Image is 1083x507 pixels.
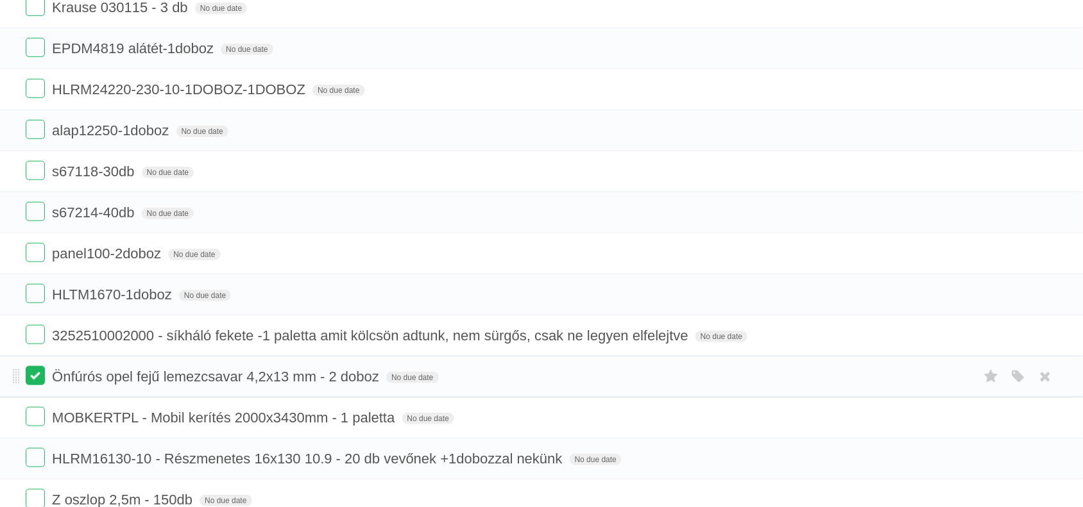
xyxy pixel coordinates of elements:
span: No due date [402,413,454,424]
span: alap12250-1doboz [52,122,172,138]
label: Done [26,448,45,467]
span: MOBKERTPL - Mobil kerítés 2000x3430mm - 1 paletta [52,410,398,426]
label: Done [26,407,45,426]
span: HLTM1670-1doboz [52,287,175,303]
span: No due date [221,44,273,55]
span: No due date [200,495,252,506]
span: No due date [195,3,247,14]
span: No due date [168,249,220,260]
label: Done [26,284,45,303]
span: EPDM4819 alátét-1doboz [52,40,217,56]
span: panel100-2doboz [52,245,164,262]
label: Done [26,161,45,180]
span: No due date [142,208,194,219]
span: No due date [386,372,438,383]
span: s67214-40db [52,204,137,220]
label: Star task [979,366,1003,387]
label: Done [26,79,45,98]
label: Done [26,202,45,221]
label: Done [26,325,45,344]
span: No due date [142,167,194,178]
label: Done [26,366,45,385]
span: Önfúrós opel fejű lemezcsavar 4,2x13 mm - 2 doboz [52,369,382,385]
label: Done [26,38,45,57]
span: 3252510002000 - síkháló fekete -1 paletta amit kölcsön adtunk, nem sürgős, csak ne legyen elfelejtve [52,328,692,344]
span: No due date [176,126,228,137]
span: HLRM24220-230-10-1DOBOZ-1DOBOZ [52,81,309,97]
label: Done [26,120,45,139]
span: s67118-30db [52,163,137,179]
span: No due date [695,331,747,342]
span: No due date [312,85,364,96]
span: No due date [570,454,622,465]
span: No due date [179,290,231,301]
span: HLRM16130-10 - Részmenetes 16x130 10.9 - 20 db vevőnek +1dobozzal nekünk [52,451,566,467]
label: Done [26,243,45,262]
